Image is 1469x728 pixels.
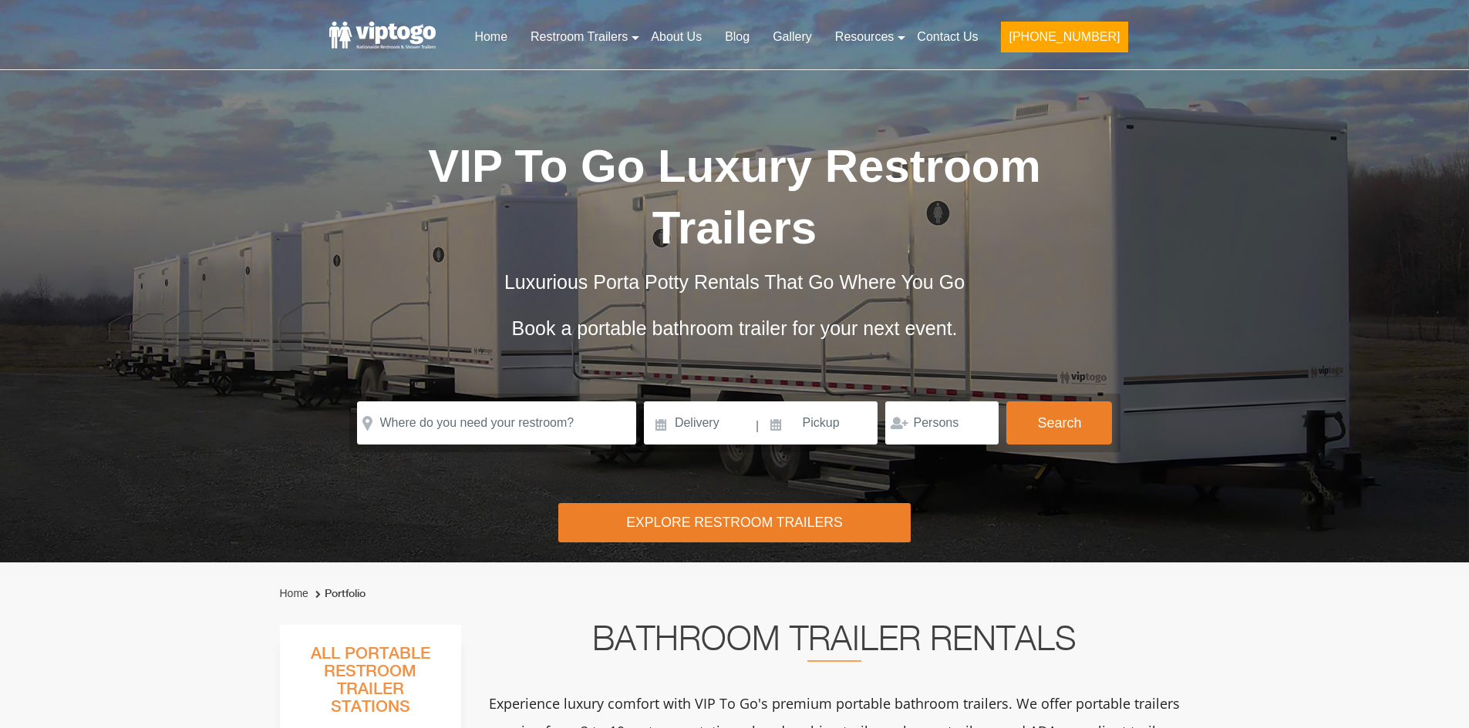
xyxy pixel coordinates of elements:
[428,140,1041,253] span: VIP To Go Luxury Restroom Trailers
[885,401,999,445] input: Persons
[761,20,824,54] a: Gallery
[280,587,308,599] a: Home
[312,585,366,603] li: Portfolio
[519,20,639,54] a: Restroom Trailers
[713,20,761,54] a: Blog
[905,20,989,54] a: Contact Us
[989,20,1139,62] a: [PHONE_NUMBER]
[824,20,905,54] a: Resources
[558,503,911,542] div: Explore Restroom Trailers
[639,20,713,54] a: About Us
[644,401,754,445] input: Delivery
[463,20,519,54] a: Home
[357,401,636,445] input: Where do you need your restroom?
[756,401,759,451] span: |
[1006,401,1112,445] button: Search
[482,625,1187,662] h2: Bathroom Trailer Rentals
[511,317,957,339] span: Book a portable bathroom trailer for your next event.
[761,401,878,445] input: Pickup
[1001,22,1127,52] button: [PHONE_NUMBER]
[504,271,965,293] span: Luxurious Porta Potty Rentals That Go Where You Go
